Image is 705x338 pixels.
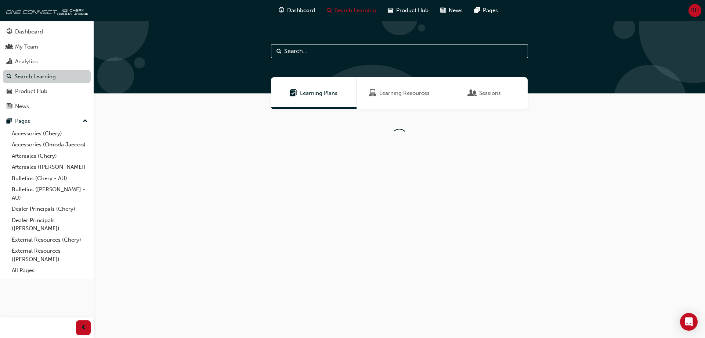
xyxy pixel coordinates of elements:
[335,6,376,15] span: Search Learning
[3,85,91,98] a: Product Hub
[357,77,442,109] a: Learning ResourcesLearning Resources
[9,161,91,173] a: Aftersales ([PERSON_NAME])
[479,89,501,97] span: Sessions
[382,3,434,18] a: car-iconProduct Hub
[469,89,476,97] span: Sessions
[7,58,12,65] span: chart-icon
[15,43,38,51] div: My Team
[271,44,528,58] input: Search...
[9,234,91,246] a: External Resources (Chery)
[83,117,88,126] span: up-icon
[440,6,446,15] span: news-icon
[9,139,91,150] a: Accessories (Omoda Jaecoo)
[273,3,321,18] a: guage-iconDashboard
[4,3,88,18] img: oneconnect
[7,74,12,80] span: search-icon
[9,215,91,234] a: Dealer Principals ([PERSON_NAME])
[3,25,91,39] a: Dashboard
[3,40,91,54] a: My Team
[287,6,315,15] span: Dashboard
[3,100,91,113] a: News
[469,3,504,18] a: pages-iconPages
[321,3,382,18] a: search-iconSearch Learning
[3,114,91,128] button: Pages
[9,173,91,184] a: Bulletins (Chery - AU)
[15,57,38,66] div: Analytics
[3,24,91,114] button: DashboardMy TeamAnalyticsSearch LearningProduct HubNews
[3,70,91,83] a: Search Learning
[379,89,430,97] span: Learning Resources
[15,87,47,96] div: Product Hub
[15,28,43,36] div: Dashboard
[15,102,29,111] div: News
[9,245,91,265] a: External Resources ([PERSON_NAME])
[396,6,429,15] span: Product Hub
[3,55,91,68] a: Analytics
[7,29,12,35] span: guage-icon
[442,77,528,109] a: SessionsSessions
[7,88,12,95] span: car-icon
[474,6,480,15] span: pages-icon
[15,117,30,125] div: Pages
[9,150,91,162] a: Aftersales (Chery)
[9,184,91,203] a: Bulletins ([PERSON_NAME] - AU)
[300,89,337,97] span: Learning Plans
[688,4,701,17] button: BH
[7,118,12,125] span: pages-icon
[7,103,12,110] span: news-icon
[271,77,357,109] a: Learning PlansLearning Plans
[483,6,498,15] span: Pages
[434,3,469,18] a: news-iconNews
[388,6,393,15] span: car-icon
[81,323,86,332] span: prev-icon
[9,128,91,139] a: Accessories (Chery)
[7,44,12,50] span: people-icon
[9,265,91,276] a: All Pages
[327,6,332,15] span: search-icon
[290,89,297,97] span: Learning Plans
[279,6,284,15] span: guage-icon
[369,89,376,97] span: Learning Resources
[691,6,699,15] span: BH
[449,6,463,15] span: News
[276,47,282,56] span: Search
[9,203,91,215] a: Dealer Principals (Chery)
[680,313,698,331] div: Open Intercom Messenger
